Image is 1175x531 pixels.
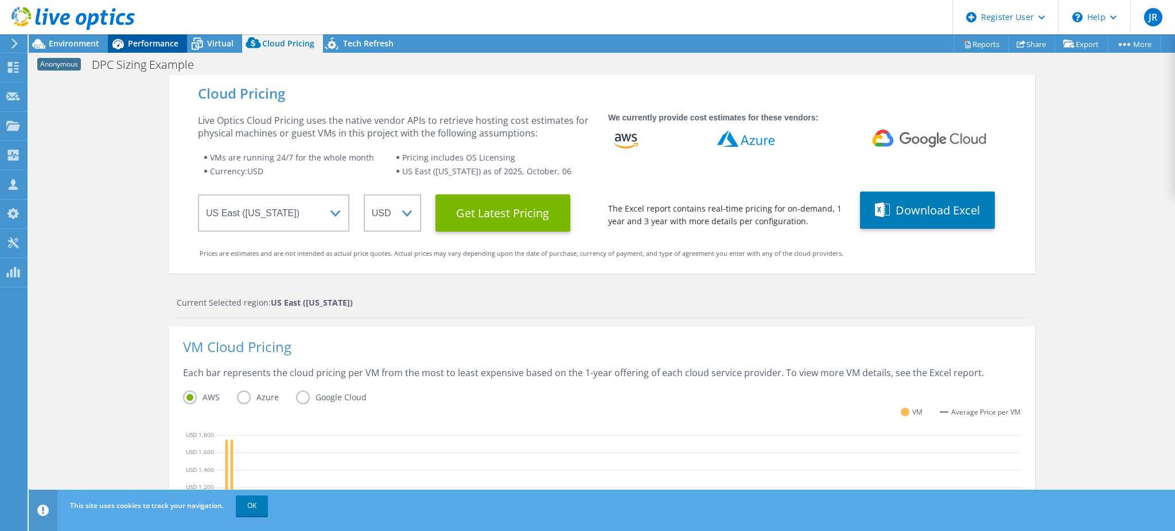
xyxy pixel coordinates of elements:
[210,152,374,163] span: VMs are running 24/7 for the whole month
[912,405,923,419] span: VM
[608,113,818,122] strong: We currently provide cost estimates for these vendors:
[296,391,384,404] label: Google Cloud
[200,247,1004,260] div: Prices are estimates and are not intended as actual price quotes. Actual prices may vary dependin...
[237,391,296,404] label: Azure
[1055,35,1108,53] a: Export
[198,87,1006,100] div: Cloud Pricing
[954,35,1009,53] a: Reports
[262,38,314,49] span: Cloud Pricing
[951,406,1021,419] span: Average Price per VM
[1072,12,1083,22] svg: \n
[186,465,214,473] text: USD 1,400
[177,296,1029,309] div: Current Selected region:
[207,38,234,49] span: Virtual
[87,58,212,71] h1: DPC Sizing Example
[70,501,224,510] span: This site uses cookies to track your navigation.
[198,114,594,139] div: Live Optics Cloud Pricing uses the native vendor APIs to retrieve hosting cost estimates for phys...
[343,38,394,49] span: Tech Refresh
[1008,35,1055,53] a: Share
[37,58,81,71] span: Anonymous
[608,202,846,228] div: The Excel report contains real-time pricing for on-demand, 1 year and 3 year with more details pe...
[186,430,214,438] text: USD 1,800
[1144,8,1162,26] span: JR
[128,38,178,49] span: Performance
[183,391,237,404] label: AWS
[183,341,1021,366] div: VM Cloud Pricing
[183,366,1021,391] div: Each bar represents the cloud pricing per VM from the most to least expensive based on the 1-year...
[186,483,214,491] text: USD 1,200
[1107,35,1161,53] a: More
[402,166,571,177] span: US East ([US_STATE]) as of 2025, October, 06
[210,166,263,177] span: Currency: USD
[186,448,214,456] text: USD 1,600
[402,152,515,163] span: Pricing includes OS Licensing
[435,194,570,232] button: Get Latest Pricing
[271,297,353,308] strong: US East ([US_STATE])
[236,495,268,516] a: OK
[860,192,995,229] button: Download Excel
[49,38,99,49] span: Environment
